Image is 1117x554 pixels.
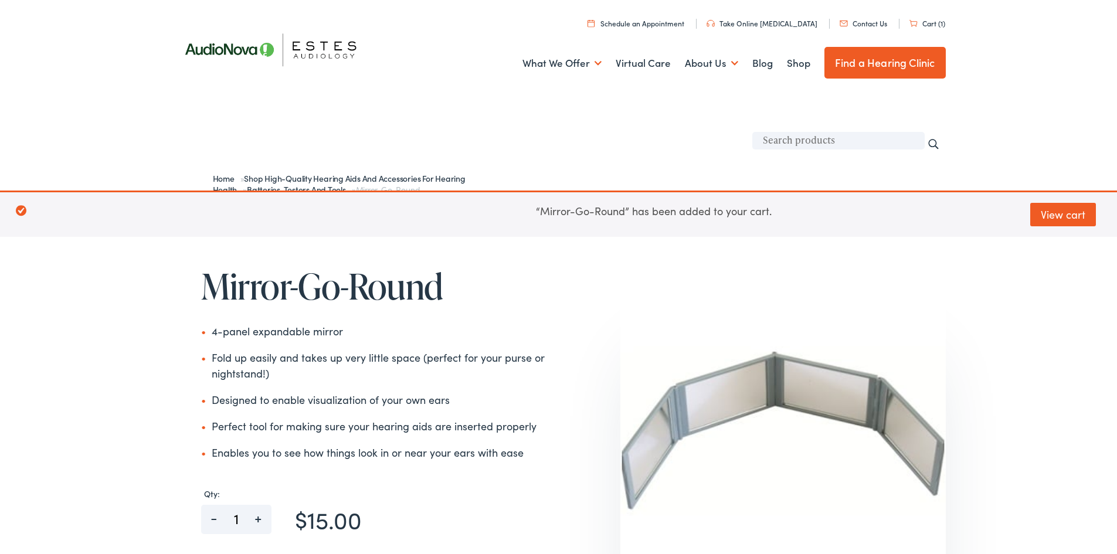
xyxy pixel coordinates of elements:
a: Batteries, Testers and Tools [247,183,352,195]
a: Cart (1) [909,18,945,28]
li: Fold up easily and takes up very little space (perfect for your purse or nightstand!) [201,349,559,381]
a: Home [213,172,240,184]
bdi: 15.00 [295,502,362,535]
a: Shop [787,42,810,85]
span: + [245,505,271,523]
a: Schedule an Appointment [588,18,684,28]
input: Search [927,138,940,151]
li: 4-panel expandable mirror [201,323,559,339]
a: Take Online [MEDICAL_DATA] [707,18,817,28]
a: View cart [1030,203,1096,226]
img: utility icon [588,19,595,27]
a: What We Offer [522,42,602,85]
a: Contact Us [840,18,887,28]
a: Find a Hearing Clinic [824,47,946,79]
img: utility icon [909,19,918,26]
span: » » » [213,172,466,196]
img: utility icon [840,21,848,26]
img: utility icon [707,20,715,27]
li: Designed to enable visualization of your own ears [201,392,559,407]
a: Shop High-Quality Hearing Aids and Accessories for Hearing Health [213,172,466,196]
li: Enables you to see how things look in or near your ears with ease [201,444,559,460]
a: Blog [752,42,773,85]
li: Perfect tool for making sure your hearing aids are inserted properly [201,418,559,434]
span: Mirror-Go-Round [356,183,420,195]
a: About Us [685,42,738,85]
span: - [201,505,228,523]
label: Qty: [201,489,556,499]
h1: Mirror-Go-Round [201,267,559,305]
a: Virtual Care [616,42,671,85]
span: $ [295,502,307,535]
input: Search products [752,132,925,149]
